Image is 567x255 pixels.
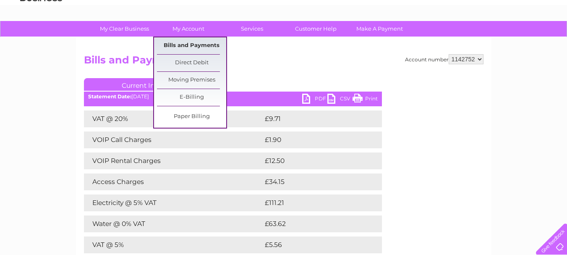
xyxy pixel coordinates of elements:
[440,36,459,42] a: Energy
[84,94,382,100] div: [DATE]
[464,36,489,42] a: Telecoms
[157,108,226,125] a: Paper Billing
[511,36,532,42] a: Contact
[86,5,482,41] div: Clear Business is a trading name of Verastar Limited (registered in [GEOGRAPHIC_DATA] No. 3667643...
[539,36,559,42] a: Log out
[345,21,414,37] a: Make A Payment
[157,89,226,106] a: E-Billing
[88,93,131,100] b: Statement Date:
[84,195,263,211] td: Electricity @ 5% VAT
[84,237,263,253] td: VAT @ 5%
[84,110,263,127] td: VAT @ 20%
[302,94,327,106] a: PDF
[84,131,263,148] td: VOIP Call Charges
[90,21,159,37] a: My Clear Business
[217,21,287,37] a: Services
[84,174,263,190] td: Access Charges
[157,55,226,71] a: Direct Debit
[20,22,63,47] img: logo.png
[157,37,226,54] a: Bills and Payments
[263,216,365,232] td: £63.62
[263,237,362,253] td: £5.56
[84,152,263,169] td: VOIP Rental Charges
[84,54,483,70] h2: Bills and Payments
[263,110,361,127] td: £9.71
[327,94,353,106] a: CSV
[409,4,467,15] a: 0333 014 3131
[263,131,362,148] td: £1.90
[84,216,263,232] td: Water @ 0% VAT
[494,36,506,42] a: Blog
[84,78,210,91] a: Current Invoice
[405,54,483,64] div: Account number
[157,72,226,89] a: Moving Premises
[281,21,350,37] a: Customer Help
[154,21,223,37] a: My Account
[263,195,364,211] td: £111.21
[419,36,435,42] a: Water
[263,174,364,190] td: £34.15
[263,152,364,169] td: £12.50
[353,94,378,106] a: Print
